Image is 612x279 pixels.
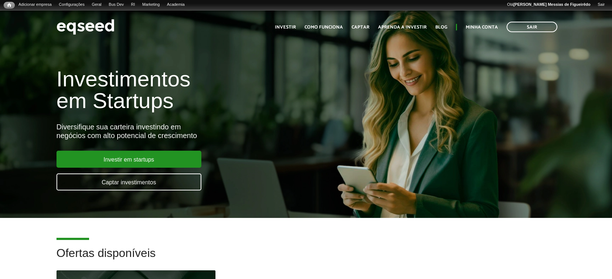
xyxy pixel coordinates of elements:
a: Olá[PERSON_NAME] Messias de Figueirêdo [503,2,594,8]
a: Sair [507,22,557,32]
a: Aprenda a investir [378,25,427,30]
a: Configurações [55,2,88,8]
a: Como funciona [305,25,343,30]
a: Sair [594,2,608,8]
a: Marketing [139,2,163,8]
a: Início [4,2,15,9]
span: Início [7,3,11,8]
img: EqSeed [56,17,114,37]
h1: Investimentos em Startups [56,68,352,112]
h2: Ofertas disponíveis [56,247,556,270]
a: Captar [352,25,369,30]
a: Geral [88,2,105,8]
a: Investir em startups [56,151,201,168]
a: Adicionar empresa [15,2,55,8]
a: Blog [435,25,447,30]
a: Minha conta [466,25,498,30]
div: Diversifique sua carteira investindo em negócios com alto potencial de crescimento [56,123,352,140]
a: RI [127,2,139,8]
a: Captar investimentos [56,173,201,190]
a: Bus Dev [105,2,127,8]
a: Investir [275,25,296,30]
strong: [PERSON_NAME] Messias de Figueirêdo [513,2,590,7]
a: Academia [163,2,188,8]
